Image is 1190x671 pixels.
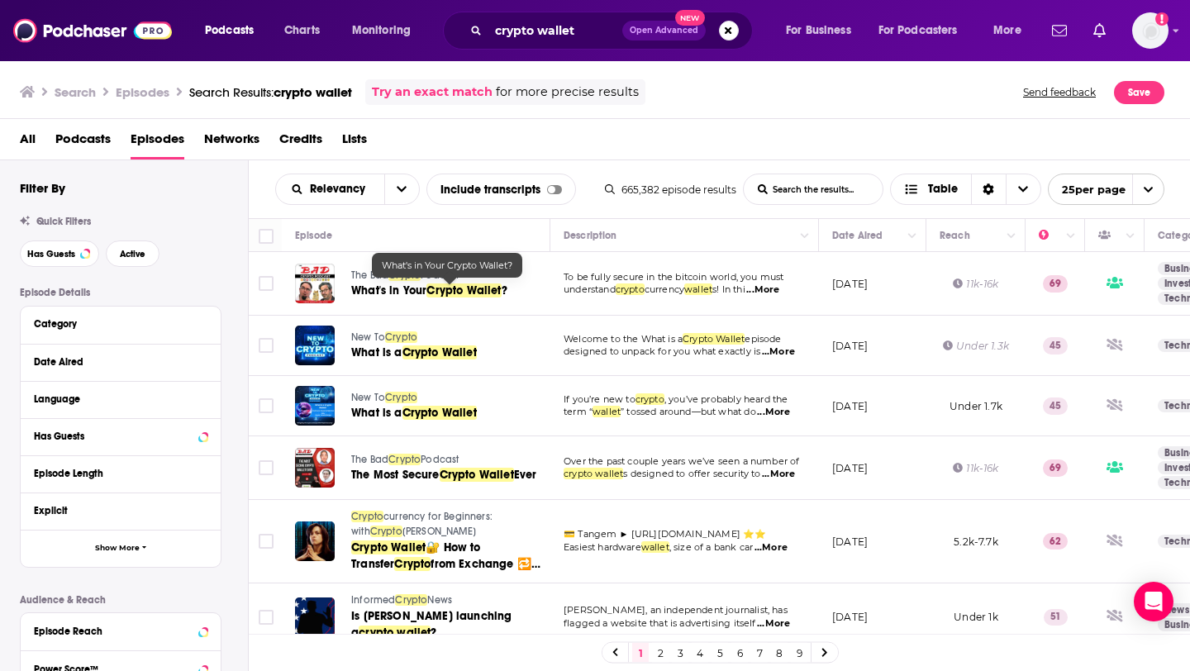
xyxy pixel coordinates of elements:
span: flagged a website that is advertising itself [564,617,756,629]
button: open menu [774,17,872,44]
span: Crypto [351,511,383,522]
span: The Bad [351,454,388,465]
span: Toggle select row [259,610,274,625]
a: Show notifications dropdown [1045,17,1073,45]
span: Informed [351,594,395,606]
span: Crypto [385,392,417,403]
span: 25 per page [1049,177,1126,202]
span: Networks [204,126,259,159]
a: Credits [279,126,322,159]
button: open menu [1048,174,1164,205]
p: 69 [1043,275,1068,292]
div: Episode Length [34,468,197,479]
span: Toggle select row [259,398,274,413]
span: crypto [635,393,664,405]
button: Column Actions [902,226,922,246]
button: Episode Length [34,463,207,483]
span: term “ [564,406,593,417]
span: Crypto [385,331,417,343]
span: episode [745,333,781,345]
h2: Filter By [20,180,65,196]
button: Column Actions [1061,226,1081,246]
span: currency for Beginners: with [351,511,493,537]
span: Logged in as melrosepr [1132,12,1169,49]
button: Explicit [34,500,207,521]
div: Language [34,393,197,405]
span: crypto wallet [564,468,623,479]
button: open menu [868,17,982,44]
div: Sort Direction [971,174,1006,204]
button: Date Aired [34,351,207,372]
button: open menu [276,183,384,195]
span: To be fully secure in the bitcoin world, you must [564,271,783,283]
a: 5 [712,643,728,663]
span: The Most Secure [351,468,440,482]
div: Include transcripts [426,174,576,205]
div: Search Results: [189,84,352,100]
span: Crypto [388,269,421,281]
a: Try an exact match [372,83,493,102]
span: crypto wallet [359,626,431,640]
div: Category [34,318,197,330]
p: 62 [1043,533,1068,550]
button: Column Actions [795,226,815,246]
span: Crypto Wallet [683,333,745,345]
button: open menu [193,17,275,44]
span: Under 1k [954,611,997,623]
a: All [20,126,36,159]
span: New To [351,392,385,403]
a: The BadCryptoPodcast [351,453,548,468]
span: Crypto [388,454,421,465]
span: The Bad [351,269,388,281]
span: More [993,19,1021,42]
a: What is aCrypto Wallet [351,405,548,421]
p: 51 [1044,609,1068,626]
span: Is [PERSON_NAME] launching a [351,609,512,640]
a: New ToCrypto [351,331,548,345]
span: Quick Filters [36,216,91,227]
button: Save [1114,81,1164,104]
div: Has Guests [34,431,193,442]
span: Crypto Wallet [440,468,514,482]
span: ...More [757,617,790,631]
span: Podcasts [55,126,111,159]
a: 8 [771,643,788,663]
span: ...More [762,345,795,359]
span: Welcome to the What is a [564,333,683,345]
a: Lists [342,126,367,159]
button: Show More [21,530,221,567]
div: Date Aired [832,226,883,245]
a: 2 [652,643,669,663]
span: Episodes [131,126,184,159]
span: Easiest hardware [564,541,641,553]
p: [DATE] [832,277,868,291]
span: s designed to offer security to [623,468,760,479]
button: Send feedback [1018,79,1101,105]
span: currency [645,283,684,295]
div: Under 1.3k [943,339,1009,353]
div: 11k-16k [953,461,998,475]
span: crypto [616,283,645,295]
span: ...More [762,468,795,481]
p: [DATE] [832,535,868,549]
span: ? [502,283,507,297]
span: ...More [754,541,788,554]
span: Crypto [395,594,427,606]
span: Ever [514,468,537,482]
span: Crypto [394,557,431,571]
span: wallet [641,541,669,553]
span: Crypto Wallet [402,406,477,420]
button: open menu [384,174,419,204]
span: Podcast [421,454,459,465]
h2: Choose View [890,174,1041,205]
span: , size of a bank car [669,541,753,553]
a: 7 [751,643,768,663]
button: Open AdvancedNew [622,21,706,40]
div: Search podcasts, credits, & more... [459,12,769,50]
p: [DATE] [832,461,868,475]
span: Under 1.7k [950,400,1002,412]
span: Toggle select row [259,534,274,549]
span: Toggle select row [259,460,274,475]
a: Cryptocurrency for Beginners: withCrypto[PERSON_NAME] [351,510,548,539]
div: Episode Reach [34,626,193,637]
